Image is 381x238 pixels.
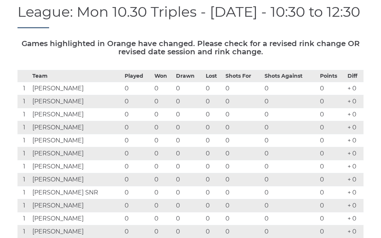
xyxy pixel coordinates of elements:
[263,186,318,199] td: 0
[153,134,174,147] td: 0
[318,212,346,225] td: 0
[318,121,346,134] td: 0
[318,186,346,199] td: 0
[31,160,123,173] td: [PERSON_NAME]
[174,160,204,173] td: 0
[153,160,174,173] td: 0
[174,121,204,134] td: 0
[204,82,224,95] td: 0
[263,134,318,147] td: 0
[204,173,224,186] td: 0
[318,199,346,212] td: 0
[318,147,346,160] td: 0
[153,147,174,160] td: 0
[123,82,153,95] td: 0
[263,108,318,121] td: 0
[31,186,123,199] td: [PERSON_NAME] SNR
[17,147,31,160] td: 1
[263,121,318,134] td: 0
[346,173,364,186] td: + 0
[224,121,263,134] td: 0
[346,147,364,160] td: + 0
[17,173,31,186] td: 1
[31,134,123,147] td: [PERSON_NAME]
[153,70,174,82] th: Won
[318,108,346,121] td: 0
[123,70,153,82] th: Played
[17,40,364,56] h5: Games highlighted in Orange have changed. Please check for a revised rink change OR revised date ...
[263,160,318,173] td: 0
[263,173,318,186] td: 0
[224,95,263,108] td: 0
[318,82,346,95] td: 0
[153,212,174,225] td: 0
[224,173,263,186] td: 0
[153,82,174,95] td: 0
[31,82,123,95] td: [PERSON_NAME]
[153,199,174,212] td: 0
[346,212,364,225] td: + 0
[17,108,31,121] td: 1
[346,70,364,82] th: Diff
[346,134,364,147] td: + 0
[204,212,224,225] td: 0
[174,95,204,108] td: 0
[204,186,224,199] td: 0
[153,95,174,108] td: 0
[224,212,263,225] td: 0
[17,121,31,134] td: 1
[17,199,31,212] td: 1
[123,160,153,173] td: 0
[153,108,174,121] td: 0
[31,95,123,108] td: [PERSON_NAME]
[204,160,224,173] td: 0
[17,212,31,225] td: 1
[318,173,346,186] td: 0
[31,70,123,82] th: Team
[123,199,153,212] td: 0
[174,173,204,186] td: 0
[224,82,263,95] td: 0
[31,147,123,160] td: [PERSON_NAME]
[174,199,204,212] td: 0
[123,173,153,186] td: 0
[263,70,318,82] th: Shots Against
[224,134,263,147] td: 0
[204,121,224,134] td: 0
[174,70,204,82] th: Drawn
[17,134,31,147] td: 1
[346,121,364,134] td: + 0
[123,212,153,225] td: 0
[346,160,364,173] td: + 0
[31,108,123,121] td: [PERSON_NAME]
[318,134,346,147] td: 0
[204,70,224,82] th: Lost
[17,82,31,95] td: 1
[346,82,364,95] td: + 0
[174,134,204,147] td: 0
[31,199,123,212] td: [PERSON_NAME]
[123,95,153,108] td: 0
[204,199,224,212] td: 0
[224,186,263,199] td: 0
[204,147,224,160] td: 0
[123,147,153,160] td: 0
[224,160,263,173] td: 0
[318,70,346,82] th: Points
[263,147,318,160] td: 0
[31,121,123,134] td: [PERSON_NAME]
[31,173,123,186] td: [PERSON_NAME]
[153,121,174,134] td: 0
[224,70,263,82] th: Shots For
[346,95,364,108] td: + 0
[204,134,224,147] td: 0
[318,95,346,108] td: 0
[17,4,364,29] h1: League: Mon 10.30 Triples - [DATE] - 10:30 to 12:30
[263,199,318,212] td: 0
[17,160,31,173] td: 1
[263,82,318,95] td: 0
[153,173,174,186] td: 0
[263,95,318,108] td: 0
[123,121,153,134] td: 0
[174,147,204,160] td: 0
